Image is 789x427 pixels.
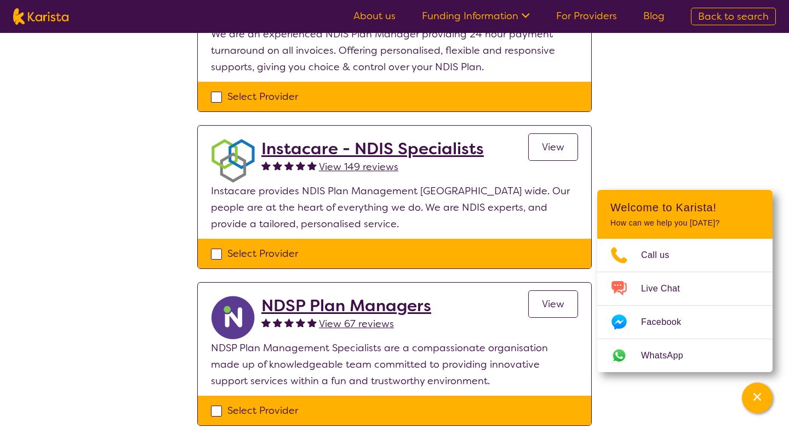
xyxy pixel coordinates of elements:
[319,160,398,173] span: View 149 reviews
[284,161,294,170] img: fullstar
[261,139,484,159] a: Instacare - NDIS Specialists
[641,347,696,364] span: WhatsApp
[597,239,773,372] ul: Choose channel
[542,141,564,154] span: View
[610,218,759,228] p: How can we help you [DATE]?
[319,317,394,330] span: View 67 reviews
[273,318,282,327] img: fullstar
[597,190,773,372] div: Channel Menu
[319,316,394,332] a: View 67 reviews
[296,318,305,327] img: fullstar
[353,9,396,23] a: About us
[643,9,665,23] a: Blog
[641,314,694,330] span: Facebook
[211,296,255,340] img: ryxpuxvt8mh1enfatjpo.png
[610,201,759,214] h2: Welcome to Karista!
[296,161,305,170] img: fullstar
[542,297,564,311] span: View
[261,161,271,170] img: fullstar
[13,8,68,25] img: Karista logo
[742,383,773,413] button: Channel Menu
[422,9,530,23] a: Funding Information
[528,290,578,318] a: View
[211,183,578,232] p: Instacare provides NDIS Plan Management [GEOGRAPHIC_DATA] wide. Our people are at the heart of ev...
[528,133,578,161] a: View
[641,280,693,297] span: Live Chat
[307,318,317,327] img: fullstar
[691,8,776,25] a: Back to search
[597,339,773,372] a: Web link opens in a new tab.
[698,10,769,23] span: Back to search
[641,247,683,263] span: Call us
[319,159,398,175] a: View 149 reviews
[261,296,431,316] a: NDSP Plan Managers
[273,161,282,170] img: fullstar
[211,26,578,75] p: We are an experienced NDIS Plan Manager providing 24 hour payment turnaround on all invoices. Off...
[556,9,617,23] a: For Providers
[211,340,578,389] p: NDSP Plan Management Specialists are a compassionate organisation made up of knowledgeable team c...
[284,318,294,327] img: fullstar
[211,139,255,183] img: obkhna0zu27zdd4ubuus.png
[261,318,271,327] img: fullstar
[307,161,317,170] img: fullstar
